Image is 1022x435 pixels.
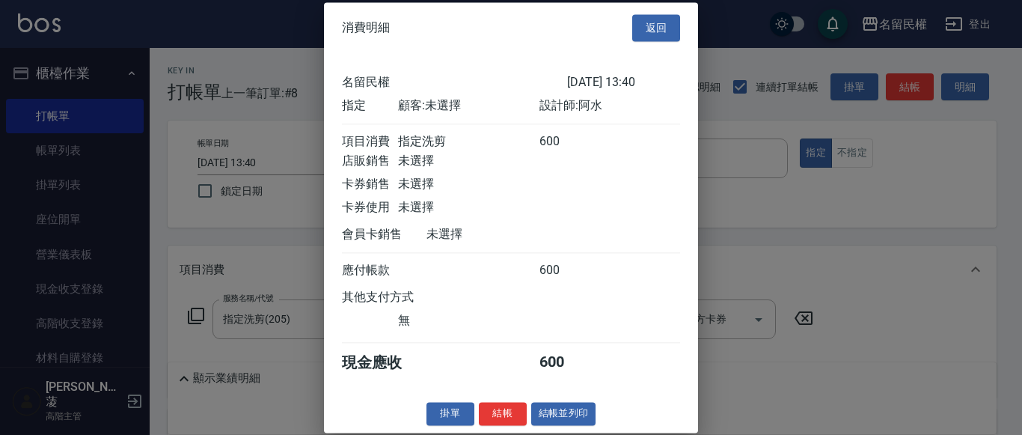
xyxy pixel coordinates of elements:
div: 其他支付方式 [342,290,455,305]
div: 設計師: 阿水 [539,98,680,114]
div: 600 [539,353,596,373]
div: 店販銷售 [342,153,398,169]
div: [DATE] 13:40 [567,75,680,91]
div: 指定洗剪 [398,134,539,150]
div: 卡券使用 [342,200,398,216]
div: 無 [398,313,539,329]
div: 應付帳款 [342,263,398,279]
div: 指定 [342,98,398,114]
div: 顧客: 未選擇 [398,98,539,114]
div: 現金應收 [342,353,426,373]
div: 名留民權 [342,75,567,91]
button: 結帳 [479,402,527,425]
div: 未選擇 [398,177,539,192]
span: 消費明細 [342,20,390,35]
button: 掛單 [426,402,474,425]
button: 返回 [632,14,680,42]
div: 600 [539,263,596,279]
div: 未選擇 [426,227,567,243]
div: 會員卡銷售 [342,227,426,243]
button: 結帳並列印 [531,402,596,425]
div: 卡券銷售 [342,177,398,192]
div: 600 [539,134,596,150]
div: 未選擇 [398,200,539,216]
div: 未選擇 [398,153,539,169]
div: 項目消費 [342,134,398,150]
